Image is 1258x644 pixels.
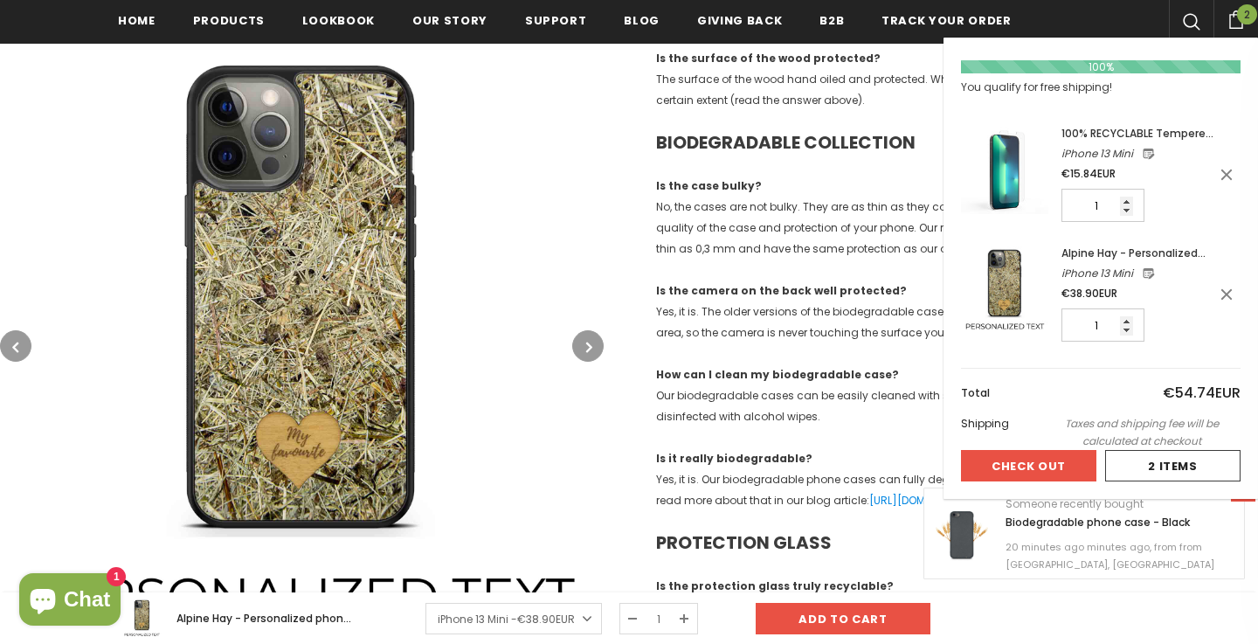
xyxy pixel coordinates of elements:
[756,603,930,634] input: Add to cart
[961,127,1048,214] img: 100% RECYCLABLE Tempered glass 2D/3D screen protector - iPhone 13 Mini
[1061,145,1133,163] small: iPhone 13 Mini
[1061,125,1213,142] a: 100% RECYCLABLE Tempered glass 2D/3D screen protector
[881,12,1011,29] span: Track your order
[656,448,1153,511] p: Yes, it is. Our biodegradable phone cases can fully degrade in the right conditions. You can read...
[656,283,907,298] strong: Is the camera on the back well protected?
[1061,265,1133,282] small: iPhone 13 Mini
[961,385,990,400] span: Total
[517,612,575,627] span: €38.90EUR
[961,60,1241,73] div: 100%
[656,530,832,555] strong: PROTECTION GLASS
[193,12,265,29] span: Products
[1142,147,1155,162] a: link
[656,178,762,193] strong: Is the case bulky?
[118,12,156,29] span: Home
[1061,246,1206,295] span: Alpine Hay - Personalized phone case - Personalized gift
[1237,4,1257,24] span: 2
[1213,8,1258,29] a: 2
[869,493,982,508] a: [URL][DOMAIN_NAME]
[961,246,1048,334] img: Alpine Hay - Personalized phone case - Personalized gift - iPhone 13 Mini
[697,12,782,29] span: Giving back
[425,603,602,634] a: iPhone 13 Mini -€38.90EUR
[525,12,587,29] span: support
[656,130,916,155] strong: BIODEGRADABLE COLLECTION
[302,12,375,29] span: Lookbook
[1006,515,1190,530] a: Biodegradable phone case - Black
[656,451,812,466] strong: Is it really biodegradable?
[14,573,126,630] inbox-online-store-chat: Shopify online store chat
[656,367,899,382] strong: How can I clean my biodegradable case?
[961,416,1009,431] span: Shipping
[819,12,844,29] span: B2B
[656,51,881,66] strong: Is the surface of the wood protected?
[1061,166,1116,181] span: €15.84EUR
[656,176,1153,260] p: No, the cases are not bulky. They are as thin as they could get without compromising the quality ...
[1142,267,1155,281] a: link
[656,280,1153,343] p: Yes, it is. The older versions of the biodegradable cases have a slight indent in the camera area...
[656,364,1153,427] p: Our biodegradable cases can be easily cleaned with soap and water. They can also be disinfected w...
[1044,415,1241,450] span: Taxes and shipping fee will be calculated at checkout
[624,12,660,29] span: Blog
[1006,496,1144,511] span: Someone recently bought
[1105,450,1241,481] a: 2 items
[961,450,1096,481] button: Check Out
[656,72,1143,107] span: The surface of the wood hand oiled and protected. Which makes the wood oleophobic to a certain ex...
[1006,540,1214,571] span: 20 minutes ago minutes ago, from from [GEOGRAPHIC_DATA], [GEOGRAPHIC_DATA]
[961,79,1241,96] div: You qualify for free shipping!
[1163,383,1241,403] span: €54.74EUR
[412,12,487,29] span: Our Story
[1061,245,1213,262] a: Alpine Hay - Personalized phone case - Personalized gift
[1061,286,1117,301] span: €38.90EUR
[656,578,894,593] strong: Is the protection glass truly recyclable?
